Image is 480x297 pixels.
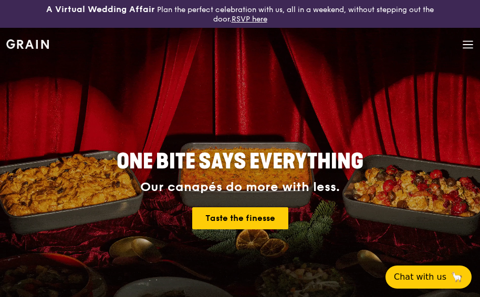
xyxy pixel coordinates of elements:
[40,4,440,24] div: Plan the perfect celebration with us, all in a weekend, without stepping out the door.
[6,39,49,49] img: Grain
[6,27,49,59] a: GrainGrain
[394,271,446,283] span: Chat with us
[385,266,472,289] button: Chat with us🦙
[58,180,422,195] div: Our canapés do more with less.
[46,4,155,15] h3: A Virtual Wedding Affair
[117,149,363,174] span: ONE BITE SAYS EVERYTHING
[451,271,463,283] span: 🦙
[192,207,288,229] a: Taste the finesse
[232,15,267,24] a: RSVP here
